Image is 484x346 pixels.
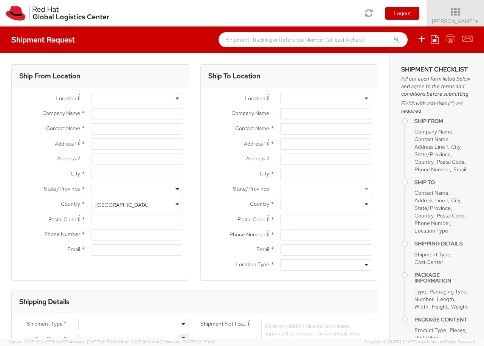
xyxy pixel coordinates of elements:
span: Country [250,200,269,207]
span: Width [414,303,428,310]
span: Copyright © [DATE]-[DATE] Agistix Inc., All Rights Reserved [364,339,475,345]
span: State/Province [414,151,451,158]
img: rh-logistics-00dfa346123c4ec078e1.svg [6,6,109,21]
span: City [451,143,460,150]
span: ▼ [475,19,479,25]
span: Fill out each form listed below and agree to the terms and conditions before submitting [401,75,473,98]
span: Pieces [450,327,465,334]
span: Cost Center [414,259,443,265]
h4: Package Content [414,317,473,323]
span: State/Province [414,205,451,211]
span: Contact Name [414,189,448,196]
span: Country [414,212,433,219]
span: Postal Code [48,216,76,223]
h3: Ship To Location [208,72,260,80]
span: Address Line 1 [414,143,448,150]
h3: Shipment Checklist [401,66,473,73]
span: IT Fixed Assets and Contracts 850 [78,334,189,345]
h4: Ship From [414,118,473,124]
span: Location Type [414,227,448,234]
span: Shipment Type [414,251,450,258]
span: [PERSON_NAME] [432,18,479,25]
span: Length [437,296,454,303]
span: Shipment Type [27,320,63,329]
span: Location [56,95,76,102]
span: Cost Center [34,335,63,344]
span: Postal Code [437,158,465,165]
span: Phone Number [230,231,265,238]
span: Unit Value [414,334,438,341]
span: Company Name [42,110,80,116]
input: Shipment, Tracking or Reference Number (at least 4 chars) [219,32,408,47]
span: Company Name [414,128,452,135]
span: Address 1 [244,140,265,147]
span: IT Fixed Assets and Contracts 850 [82,336,185,343]
span: Fields with asterisks (*) are required [401,99,473,115]
span: State/Province [233,185,269,192]
span: Height [432,303,448,310]
h4: Shipping Details [414,241,473,247]
span: Address 2 [57,155,80,162]
span: Phone Number [414,166,450,173]
span: State/Province [44,185,80,192]
span: Shipment Notification [200,320,247,328]
span: Product Type [414,327,446,334]
span: Contact Name [414,136,448,143]
span: master, [DATE] 10:56:16 [72,339,117,344]
span: City [71,170,80,177]
span: Contact Name [46,125,80,132]
span: Email [67,246,80,253]
span: Postal Code [437,212,465,219]
span: Phone Number [414,220,450,227]
span: Number [414,296,433,303]
button: Logout [385,7,419,20]
span: Type [414,288,426,295]
span: City [451,197,460,204]
span: master, [DATE] 09:59:06 [168,339,216,344]
h4: Ship To [414,180,473,185]
span: Country [61,200,80,207]
span: Address Line 1 [414,197,448,204]
span: Packaging Type [430,288,467,295]
span: Email [256,246,269,253]
span: Address 2 [246,155,269,162]
span: Weight [451,303,468,310]
h4: Package Information [414,272,473,284]
span: Email [453,166,466,173]
h3: Shipping Details [19,298,69,306]
span: Country [414,158,433,165]
span: City [260,170,269,177]
span: Location [245,95,265,102]
h4: Shipment Request [11,36,75,44]
span: Client: 2025.14.0-db4321d [118,339,216,344]
span: Server: 2025.16.0-82789e55714 [9,339,117,344]
div: [GEOGRAPHIC_DATA] [95,201,149,209]
span: Postal Code [237,216,265,223]
span: Company Name [231,110,269,116]
span: Phone Number [44,231,80,237]
span: Contact Name [235,125,269,132]
span: Address 1 [55,140,76,147]
span: Location Type [236,261,269,268]
h3: Ship From Location [19,72,80,80]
